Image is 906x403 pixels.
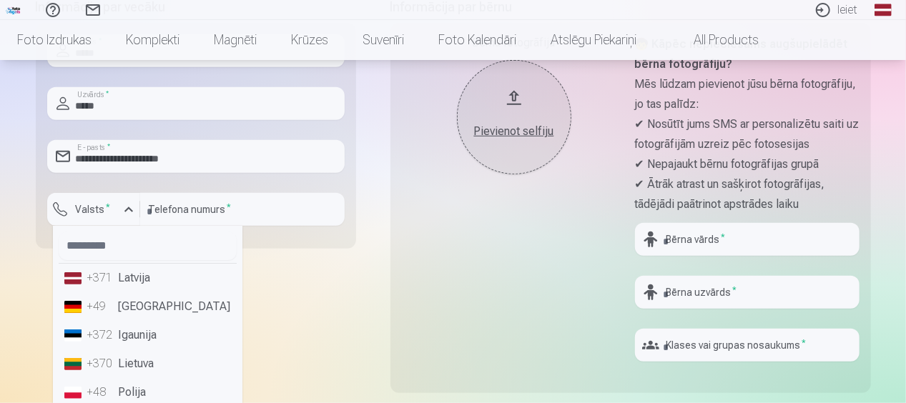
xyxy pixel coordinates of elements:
[274,20,345,60] a: Krūzes
[471,123,557,140] div: Pievienot selfiju
[70,202,117,217] label: Valsts
[654,20,776,60] a: All products
[47,193,140,226] button: Valsts*
[109,20,197,60] a: Komplekti
[59,321,237,349] li: Igaunija
[59,349,237,378] li: Lietuva
[421,20,533,60] a: Foto kalendāri
[635,174,860,214] p: ✔ Ātrāk atrast un sašķirot fotogrāfijas, tādējādi paātrinot apstrādes laiku
[345,20,421,60] a: Suvenīri
[197,20,274,60] a: Magnēti
[87,298,116,315] div: +49
[533,20,654,60] a: Atslēgu piekariņi
[635,114,860,154] p: ✔ Nosūtīt jums SMS ar personalizētu saiti uz fotogrāfijām uzreiz pēc fotosesijas
[59,292,237,321] li: [GEOGRAPHIC_DATA]
[87,269,116,287] div: +371
[59,264,237,292] li: Latvija
[6,6,21,14] img: /fa1
[87,327,116,344] div: +372
[87,355,116,372] div: +370
[457,60,571,174] button: Pievienot selfiju
[635,74,860,114] p: Mēs lūdzam pievienot jūsu bērna fotogrāfiju, jo tas palīdz:
[87,384,116,401] div: +48
[635,154,860,174] p: ✔ Nepajaukt bērnu fotogrāfijas grupā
